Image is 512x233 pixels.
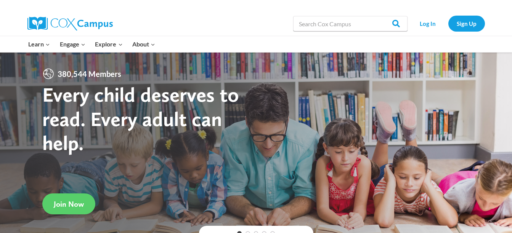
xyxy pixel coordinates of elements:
[132,39,155,49] span: About
[448,16,485,31] a: Sign Up
[27,17,113,30] img: Cox Campus
[54,199,84,209] span: Join Now
[60,39,85,49] span: Engage
[42,193,95,214] a: Join Now
[28,39,50,49] span: Learn
[24,36,160,52] nav: Primary Navigation
[95,39,122,49] span: Explore
[411,16,485,31] nav: Secondary Navigation
[293,16,408,31] input: Search Cox Campus
[55,68,124,80] span: 380,544 Members
[411,16,445,31] a: Log In
[42,82,239,155] strong: Every child deserves to read. Every adult can help.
